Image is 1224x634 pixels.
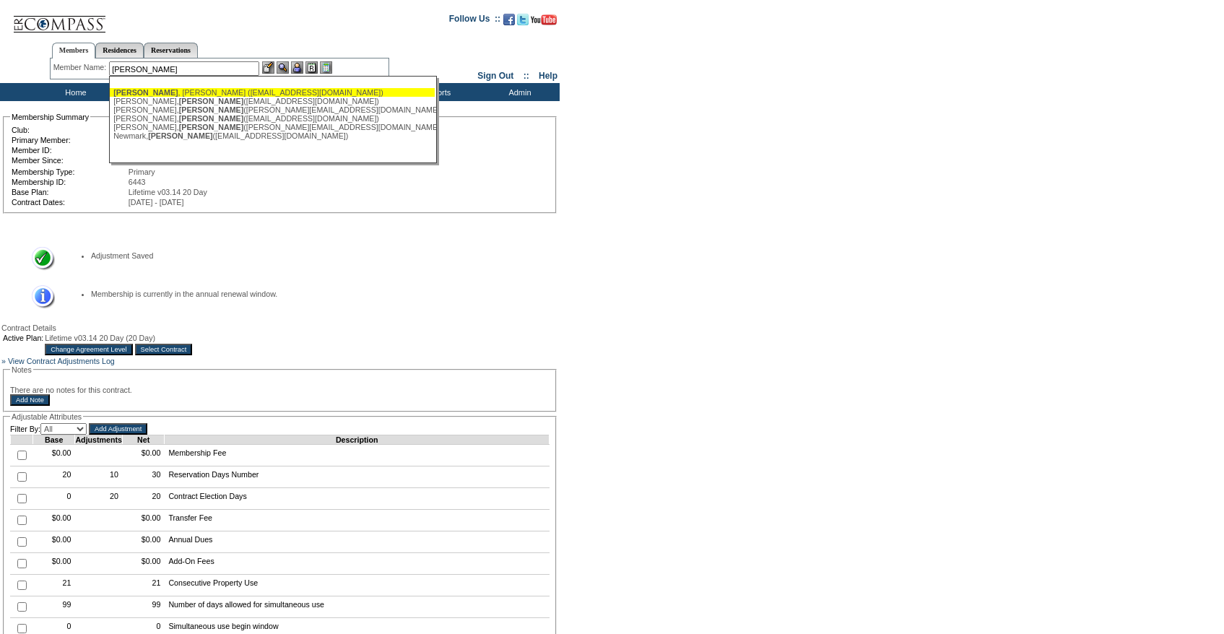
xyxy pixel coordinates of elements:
[179,97,243,105] span: [PERSON_NAME]
[165,531,550,553] td: Annual Dues
[12,188,127,196] td: Base Plan:
[33,531,75,553] td: $0.00
[503,18,515,27] a: Become our fan on Facebook
[517,18,529,27] a: Follow us on Twitter
[122,435,164,445] td: Net
[113,88,431,97] div: , [PERSON_NAME] ([EMAIL_ADDRESS][DOMAIN_NAME])
[144,43,198,58] a: Reservations
[524,71,529,81] span: ::
[53,61,109,74] div: Member Name:
[12,126,136,134] td: Club:
[305,61,318,74] img: Reservations
[477,83,560,101] td: Admin
[517,14,529,25] img: Follow us on Twitter
[262,61,274,74] img: b_edit.gif
[113,105,431,114] div: [PERSON_NAME], ([PERSON_NAME][EMAIL_ADDRESS][DOMAIN_NAME])
[45,344,132,355] input: Change Agreement Level
[95,43,144,58] a: Residences
[12,168,127,176] td: Membership Type:
[135,344,193,355] input: Select Contract
[12,156,136,165] td: Member Since:
[12,136,136,144] td: Primary Member:
[122,553,164,575] td: $0.00
[165,575,550,596] td: Consecutive Property Use
[122,488,164,510] td: 20
[10,386,132,394] span: There are no notes for this contract.
[165,488,550,510] td: Contract Election Days
[89,423,147,435] input: Add Adjustment
[113,97,431,105] div: [PERSON_NAME], ([EMAIL_ADDRESS][DOMAIN_NAME])
[477,71,513,81] a: Sign Out
[113,131,431,140] div: Newmark, ([EMAIL_ADDRESS][DOMAIN_NAME])
[33,553,75,575] td: $0.00
[122,466,164,488] td: 30
[33,575,75,596] td: 21
[10,365,33,374] legend: Notes
[122,531,164,553] td: $0.00
[12,146,136,155] td: Member ID:
[33,510,75,531] td: $0.00
[129,188,207,196] span: Lifetime v03.14 20 Day
[165,596,550,618] td: Number of days allowed for simultaneous use
[449,12,500,30] td: Follow Us ::
[129,168,155,176] span: Primary
[539,71,557,81] a: Help
[52,43,96,58] a: Members
[10,412,83,421] legend: Adjustable Attributes
[75,488,123,510] td: 20
[33,596,75,618] td: 99
[531,18,557,27] a: Subscribe to our YouTube Channel
[10,113,90,121] legend: Membership Summary
[122,510,164,531] td: $0.00
[165,445,550,466] td: Membership Fee
[75,466,123,488] td: 10
[129,198,184,207] span: [DATE] - [DATE]
[503,14,515,25] img: Become our fan on Facebook
[320,61,332,74] img: b_calculator.gif
[45,334,155,342] span: Lifetime v03.14 20 Day (20 Day)
[165,435,550,445] td: Description
[179,114,243,123] span: [PERSON_NAME]
[148,131,212,140] span: [PERSON_NAME]
[75,435,123,445] td: Adjustments
[32,83,116,101] td: Home
[129,178,146,186] span: 6443
[291,61,303,74] img: Impersonate
[33,466,75,488] td: 20
[33,435,75,445] td: Base
[22,247,55,271] img: Success Message
[10,394,50,406] input: Add Note
[113,114,431,123] div: [PERSON_NAME], ([EMAIL_ADDRESS][DOMAIN_NAME])
[165,553,550,575] td: Add-On Fees
[122,575,164,596] td: 21
[33,445,75,466] td: $0.00
[22,285,55,309] img: Information Message
[12,4,106,33] img: Compass Home
[165,510,550,531] td: Transfer Fee
[179,105,243,114] span: [PERSON_NAME]
[91,290,535,298] li: Membership is currently in the annual renewal window.
[91,251,535,260] li: Adjustment Saved
[165,466,550,488] td: Reservation Days Number
[1,357,115,365] a: » View Contract Adjustments Log
[1,323,558,332] div: Contract Details
[531,14,557,25] img: Subscribe to our YouTube Channel
[277,61,289,74] img: View
[12,198,127,207] td: Contract Dates:
[113,123,431,131] div: [PERSON_NAME], ([PERSON_NAME][EMAIL_ADDRESS][DOMAIN_NAME])
[122,445,164,466] td: $0.00
[179,123,243,131] span: [PERSON_NAME]
[3,334,43,342] td: Active Plan:
[122,596,164,618] td: 99
[12,178,127,186] td: Membership ID:
[113,88,178,97] span: [PERSON_NAME]
[10,423,87,435] td: Filter By:
[33,488,75,510] td: 0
